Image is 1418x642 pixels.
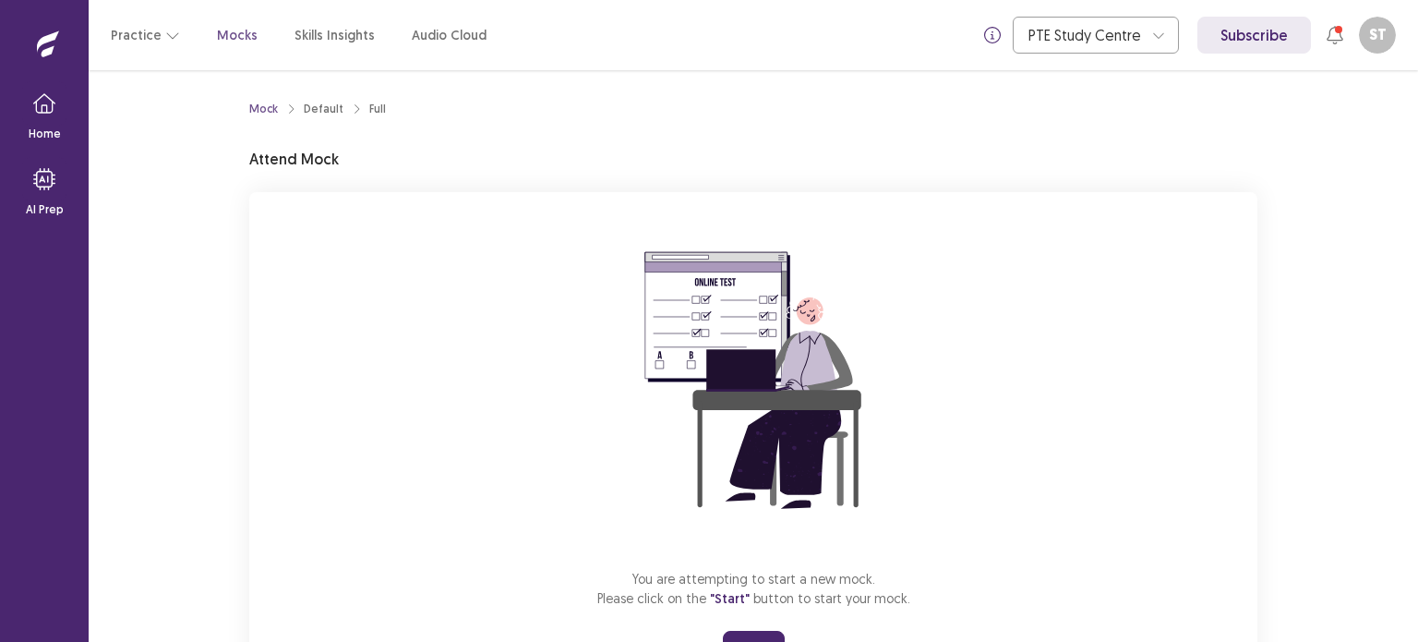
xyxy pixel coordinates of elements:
nav: breadcrumb [249,101,386,117]
img: attend-mock [587,214,919,547]
div: Full [369,101,386,117]
button: ST [1359,17,1396,54]
p: Home [29,126,61,142]
button: Practice [111,18,180,52]
div: PTE Study Centre [1028,18,1143,53]
p: AI Prep [26,201,64,218]
p: You are attempting to start a new mock. Please click on the button to start your mock. [597,569,910,609]
div: Default [304,101,343,117]
span: "Start" [710,590,750,607]
button: info [976,18,1009,52]
a: Mock [249,101,278,117]
a: Subscribe [1197,17,1311,54]
p: Attend Mock [249,148,339,170]
a: Audio Cloud [412,26,487,45]
a: Skills Insights [294,26,375,45]
a: Mocks [217,26,258,45]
